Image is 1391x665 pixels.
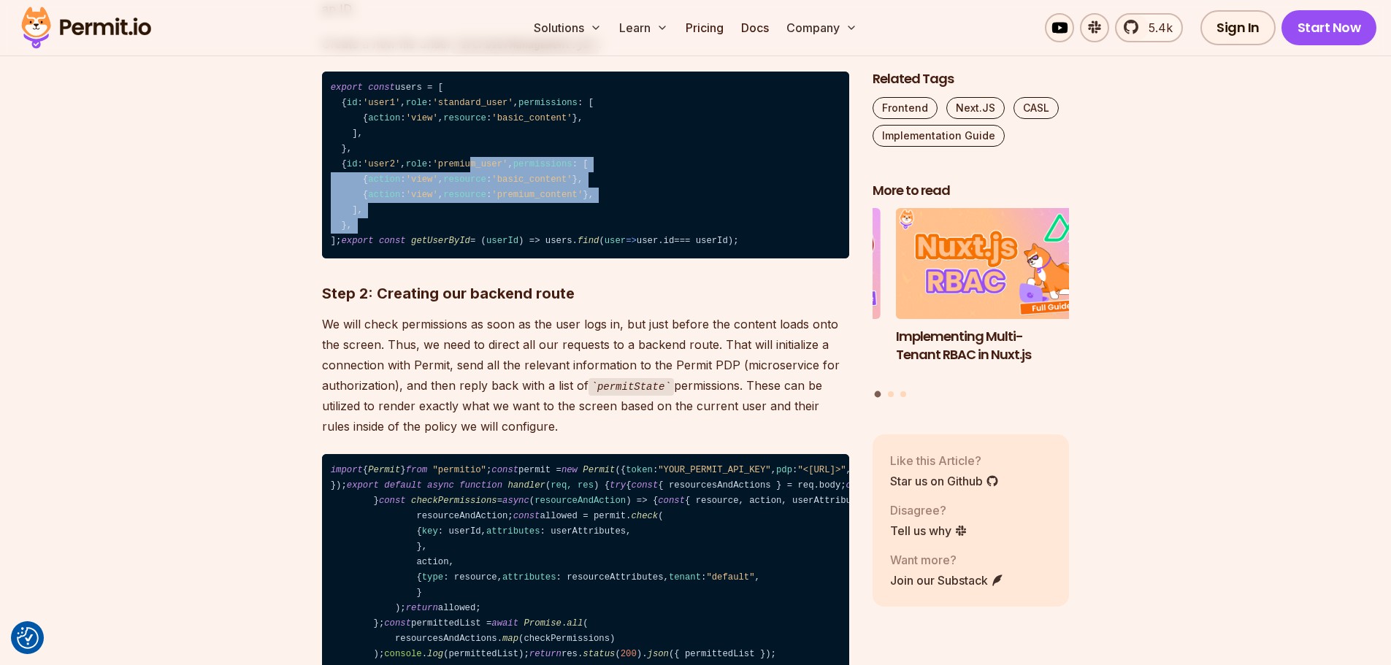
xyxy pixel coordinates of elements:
span: permissions [518,98,578,108]
a: CASL [1013,97,1059,119]
a: Next.JS [946,97,1005,119]
span: from [406,465,427,475]
span: token [626,465,653,475]
span: export [347,480,379,491]
a: Implementing Multi-Tenant RBAC in Nuxt.jsImplementing Multi-Tenant RBAC in Nuxt.js [896,209,1093,383]
span: return [529,649,562,659]
span: permissions [513,159,572,169]
span: 5.4k [1140,19,1173,36]
span: function [459,480,502,491]
span: 'standard_user' [432,98,513,108]
span: const [384,618,411,629]
a: Start Now [1281,10,1377,45]
span: Permit [583,465,615,475]
button: Go to slide 2 [888,391,894,397]
p: Want more? [890,551,1004,569]
span: "<[URL]>" [797,465,846,475]
code: users = [ { : , : , : [ { : , : }, ], }, { : , : , : [ { : , : }, { : , : }, ], }, ]; = ( ) => us... [322,72,849,258]
span: id [347,159,358,169]
span: 'user1' [363,98,400,108]
a: Tell us why [890,522,967,539]
p: Like this Article? [890,452,999,469]
span: import [331,465,363,475]
button: Company [781,13,863,42]
span: id [664,236,675,246]
span: export [331,82,363,93]
a: Join our Substack [890,572,1004,589]
span: log [427,649,443,659]
img: Revisit consent button [17,627,39,649]
span: check [631,511,658,521]
span: id [347,98,358,108]
span: body [819,480,840,491]
img: Implementing Multi-Tenant RBAC in Nuxt.js [896,209,1093,320]
img: Permit logo [15,3,158,53]
span: await [491,618,518,629]
li: 1 of 3 [896,209,1093,383]
button: Consent Preferences [17,627,39,649]
span: const [368,82,395,93]
span: attributes [502,572,556,583]
span: async [502,496,529,506]
span: try [610,480,626,491]
span: resource [443,190,486,200]
h2: Related Tags [873,70,1070,88]
span: getUserById [411,236,470,246]
span: return [406,603,438,613]
span: new [562,465,578,475]
h2: More to read [873,182,1070,200]
img: Implement Multi-Tenancy Role-Based Access Control (RBAC) in MongoDB [683,209,881,320]
button: Go to slide 3 [900,391,906,397]
span: all [567,618,583,629]
span: default [384,480,421,491]
span: tenant [669,572,701,583]
span: "YOUR_PERMIT_API_KEY" [658,465,770,475]
span: action [368,190,400,200]
span: map [502,634,518,644]
span: attributes [486,526,540,537]
span: const [513,511,540,521]
span: const [632,480,659,491]
span: resource [443,113,486,123]
span: status [583,649,615,659]
span: const [379,496,406,506]
span: console [384,649,421,659]
span: const [658,496,685,506]
a: Star us on Github [890,472,999,490]
a: Implementation Guide [873,125,1005,147]
span: export [341,236,373,246]
span: pdp [776,465,792,475]
span: => [605,236,637,246]
span: json [648,649,669,659]
span: role [406,159,427,169]
button: Go to slide 1 [875,391,881,398]
span: 'view' [406,190,438,200]
span: 'view' [406,113,438,123]
span: const [846,480,873,491]
span: role [406,98,427,108]
span: 'basic_content' [491,174,572,185]
p: We will check permissions as soon as the user logs in, but just before the content loads onto the... [322,314,849,437]
span: Promise [524,618,561,629]
span: action [368,113,400,123]
code: permitState [589,378,674,396]
span: "permitio" [432,465,486,475]
button: Learn [613,13,674,42]
a: 5.4k [1115,13,1183,42]
p: Disagree? [890,501,967,519]
span: Permit [368,465,400,475]
span: 'basic_content' [491,113,572,123]
span: find [578,236,599,246]
span: userId [486,236,518,246]
span: async [427,480,454,491]
span: 200 [621,649,637,659]
a: Pricing [680,13,729,42]
span: 'user2' [363,159,400,169]
span: action [368,174,400,185]
span: type [422,572,443,583]
h3: Implementing Multi-Tenant RBAC in Nuxt.js [896,328,1093,364]
span: handler [507,480,545,491]
li: 3 of 3 [683,209,881,383]
a: Docs [735,13,775,42]
strong: Step 2: Creating our backend route [322,285,575,302]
